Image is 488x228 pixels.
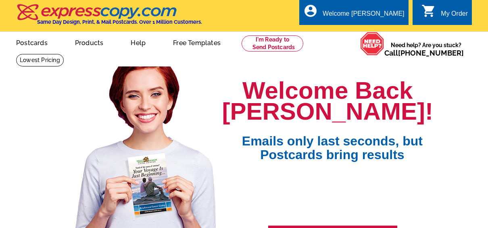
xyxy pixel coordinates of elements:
[323,10,404,21] div: Welcome [PERSON_NAME]
[303,4,318,18] i: account_circle
[231,122,433,162] span: Emails only last seconds, but Postcards bring results
[421,9,468,19] a: shopping_cart My Order
[3,33,60,52] a: Postcards
[421,4,436,18] i: shopping_cart
[441,10,468,21] div: My Order
[118,33,158,52] a: Help
[384,41,468,57] span: Need help? Are you stuck?
[37,19,202,25] h4: Same Day Design, Print, & Mail Postcards. Over 1 Million Customers.
[384,49,464,57] span: Call
[398,49,464,57] a: [PHONE_NUMBER]
[160,33,234,52] a: Free Templates
[222,80,433,122] h1: Welcome Back [PERSON_NAME]!
[62,33,117,52] a: Products
[16,10,202,25] a: Same Day Design, Print, & Mail Postcards. Over 1 Million Customers.
[360,32,384,56] img: help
